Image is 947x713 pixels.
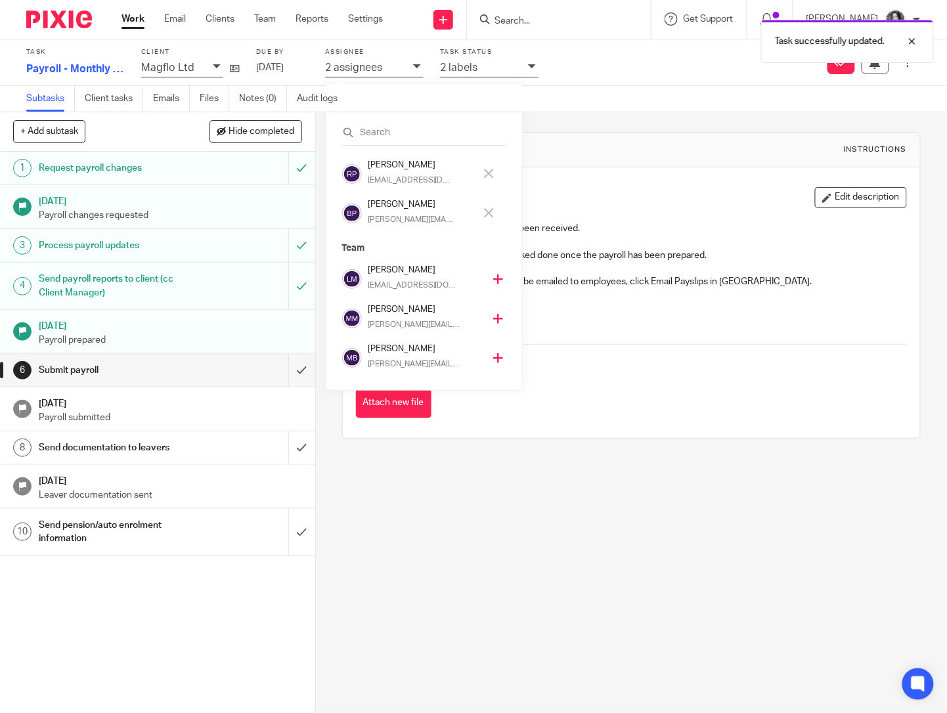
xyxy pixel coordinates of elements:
p: Payroll changes requested [39,209,302,222]
a: Emails [153,86,190,112]
h4: [PERSON_NAME] [368,343,484,355]
div: Instructions [844,144,907,155]
label: Task [26,48,125,56]
h4: [PERSON_NAME] [368,159,475,171]
p: [PERSON_NAME][EMAIL_ADDRESS][DOMAIN_NAME] [368,319,461,331]
img: svg%3E [342,348,362,368]
img: svg%3E [342,204,362,223]
a: Audit logs [297,86,347,112]
button: Hide completed [209,120,302,142]
h4: [PERSON_NAME] [368,264,484,276]
p: [EMAIL_ADDRESS][DOMAIN_NAME] [368,175,454,186]
a: Files [200,86,229,112]
p: If no approval is required this can be marked done once the payroll has been prepared. [357,249,906,262]
label: Client [141,48,240,56]
label: Assignee [325,48,424,56]
a: Subtasks [26,86,75,112]
h1: Request payroll changes [39,158,196,178]
p: [EMAIL_ADDRESS][DOMAIN_NAME] [368,280,461,292]
h1: Process payroll updates [39,236,196,255]
a: Team [254,12,276,26]
div: 6 [13,361,32,379]
h4: [PERSON_NAME] [368,198,475,211]
p: [PERSON_NAME][EMAIL_ADDRESS][DOMAIN_NAME] [368,358,461,370]
p: Leaver documentation sent [39,488,302,502]
p: Payroll prepared [39,334,302,347]
p: 2 labels [440,62,477,74]
a: Email [164,12,186,26]
span: [DATE] [256,63,284,72]
div: 1 [13,159,32,177]
p: Task successfully updated. [775,35,885,48]
a: Clients [206,12,234,26]
div: 8 [13,439,32,457]
div: 10 [13,523,32,541]
p: Submit payrun once client approval has been received. [357,222,906,235]
img: Pixie [26,11,92,28]
p: 2 assignees [325,62,382,74]
a: Settings [348,12,383,26]
h1: [DATE] [39,471,302,488]
span: Hide completed [229,127,295,137]
label: Task status [440,48,539,56]
p: [PERSON_NAME][EMAIL_ADDRESS][DOMAIN_NAME] [368,214,454,226]
img: brodie%203%20small.jpg [885,9,906,30]
button: Attach new file [356,389,431,418]
a: Notes (0) [239,86,287,112]
img: svg%3E [342,309,362,328]
p: Payroll submitted [39,411,302,424]
h1: [DATE] [39,316,302,333]
div: 3 [13,236,32,255]
label: Due by [256,48,309,56]
h4: [PERSON_NAME] [368,303,484,316]
img: svg%3E [342,269,362,289]
button: + Add subtask [13,120,85,142]
p: Refer to payroll notes, if payslips need to be emailed to employees, click Email Payslips in [GEO... [357,275,906,288]
a: Reports [296,12,328,26]
a: Work [121,12,144,26]
img: svg%3E [342,164,362,184]
p: Magflo Ltd [141,62,194,74]
a: Client tasks [85,86,143,112]
h1: Send payroll reports to client (cc Client Manager) [39,269,196,303]
p: Team [342,242,506,255]
h1: Send pension/auto enrolment information [39,515,196,549]
h1: [DATE] [39,192,302,208]
div: 4 [13,277,32,295]
h1: Submit payroll [39,360,196,380]
button: Edit description [815,187,907,208]
h1: [DATE] [39,394,302,410]
input: Search [342,126,506,139]
h1: Send documentation to leavers [39,438,196,458]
